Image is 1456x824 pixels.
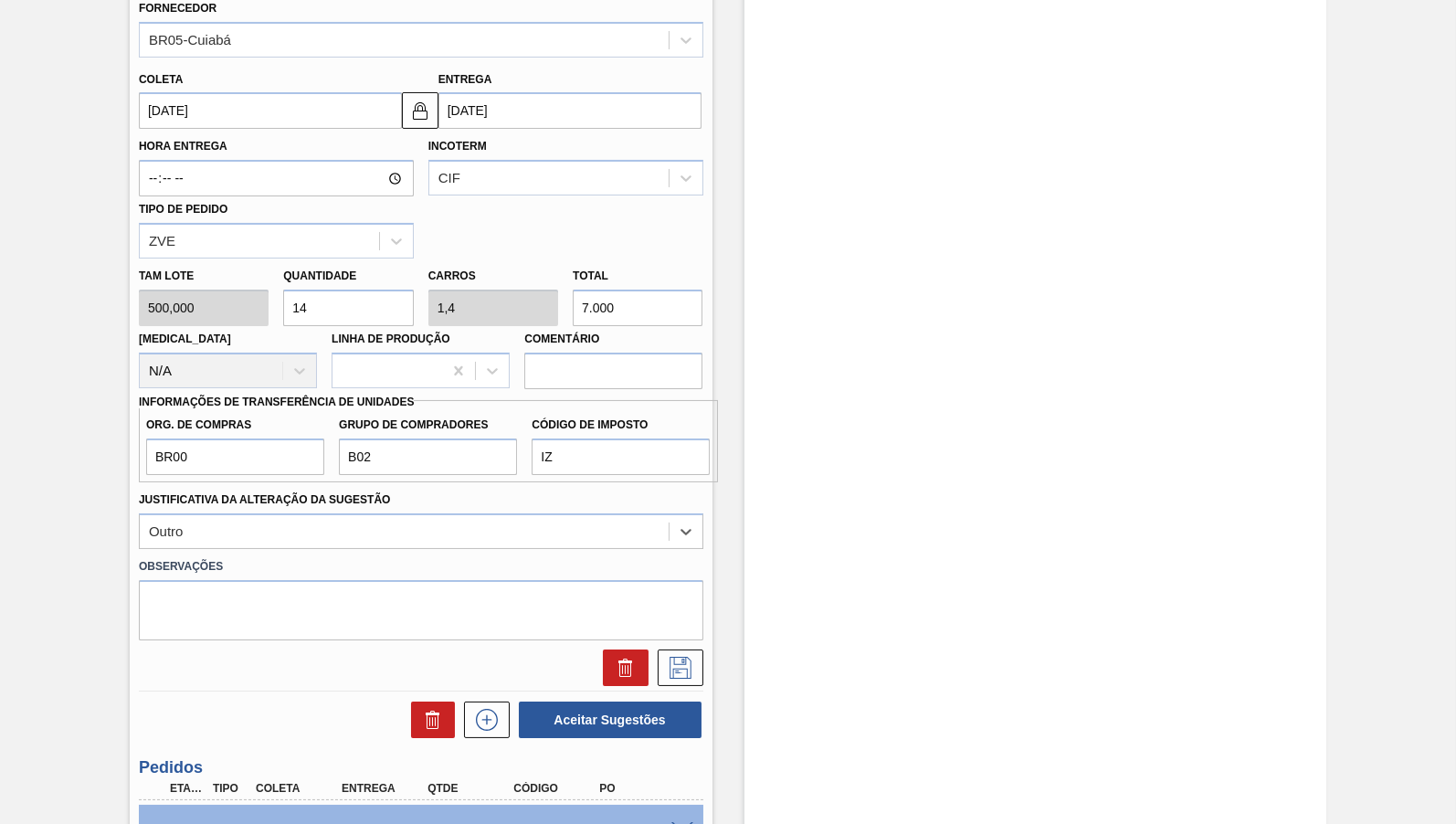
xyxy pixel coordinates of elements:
[510,700,703,740] div: Aceitar Sugestões
[339,412,517,438] label: Grupo de Compradores
[649,650,703,686] div: Salvar Sugestão
[519,702,702,738] button: Aceitar Sugestões
[139,396,415,408] label: Informações de Transferência de Unidades
[402,702,455,738] div: Excluir Sugestões
[139,758,703,777] h3: Pedidos
[165,782,208,795] div: Etapa
[509,782,604,795] div: Código
[438,92,702,129] input: dd/mm/yyyy
[532,412,710,438] label: Código de Imposto
[139,133,414,160] label: Hora Entrega
[423,782,518,795] div: Qtde
[402,92,438,129] button: locked
[337,782,432,795] div: Entrega
[139,493,391,506] label: Justificativa da Alteração da Sugestão
[139,554,703,580] label: Observações
[438,73,492,86] label: Entrega
[149,233,175,248] div: ZVE
[149,32,231,48] div: BR05-Cuiabá
[139,92,402,129] input: dd/mm/yyyy
[438,171,460,186] div: CIF
[139,203,227,216] label: Tipo de pedido
[139,2,216,15] label: Fornecedor
[283,269,356,282] label: Quantidade
[251,782,346,795] div: Coleta
[455,702,510,738] div: Nova sugestão
[428,140,487,153] label: Incoterm
[524,326,702,353] label: Comentário
[149,523,184,539] div: Outro
[208,782,251,795] div: Tipo
[573,269,608,282] label: Total
[428,269,476,282] label: Carros
[332,333,450,345] label: Linha de Produção
[139,333,231,345] label: [MEDICAL_DATA]
[146,412,324,438] label: Org. de Compras
[139,263,269,290] label: Tam lote
[594,650,649,686] div: Excluir Sugestão
[595,782,690,795] div: PO
[409,100,431,121] img: locked
[139,73,183,86] label: Coleta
